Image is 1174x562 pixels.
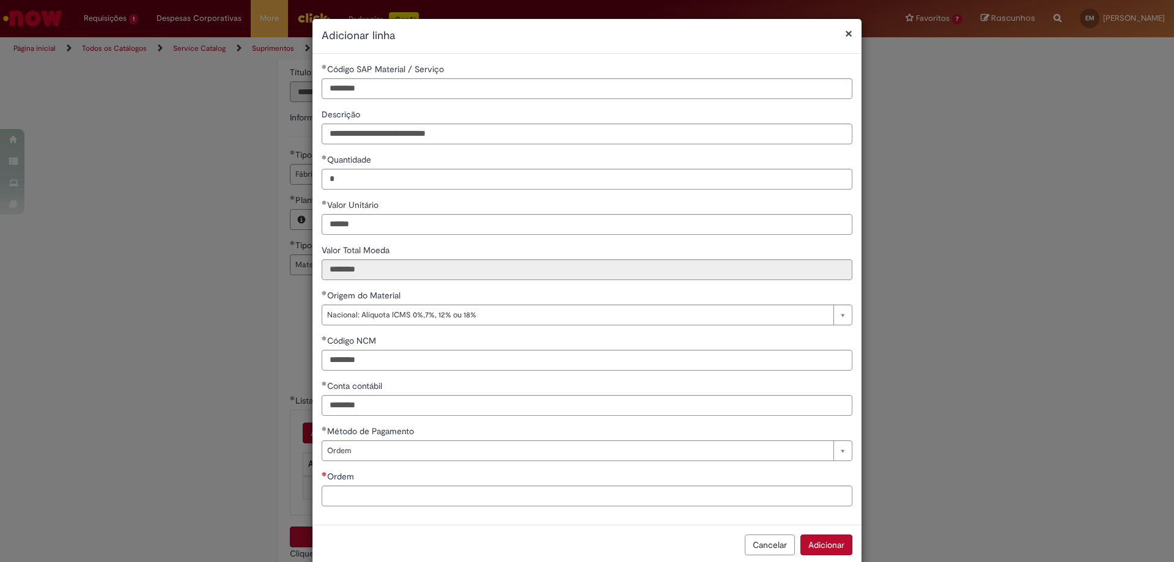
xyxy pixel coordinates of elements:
span: Necessários [322,471,327,476]
span: Obrigatório Preenchido [322,64,327,69]
span: Ordem [327,441,827,460]
span: Obrigatório Preenchido [322,155,327,160]
input: Quantidade [322,169,852,190]
input: Ordem [322,486,852,506]
span: Obrigatório Preenchido [322,200,327,205]
span: Ordem [327,471,356,482]
span: Obrigatório Preenchido [322,336,327,341]
input: Conta contábil [322,395,852,416]
span: Quantidade [327,154,374,165]
span: Valor Unitário [327,199,381,210]
input: Código SAP Material / Serviço [322,78,852,99]
span: Obrigatório Preenchido [322,381,327,386]
button: Cancelar [745,534,795,555]
input: Valor Unitário [322,214,852,235]
span: Somente leitura - Valor Total Moeda [322,245,392,256]
span: Método de Pagamento [327,426,416,437]
button: Fechar modal [845,27,852,40]
h2: Adicionar linha [322,28,852,44]
span: Nacional: Alíquota ICMS 0%,7%, 12% ou 18% [327,305,827,325]
input: Valor Total Moeda [322,259,852,280]
button: Adicionar [800,534,852,555]
input: Descrição [322,124,852,144]
span: Obrigatório Preenchido [322,290,327,295]
span: Código SAP Material / Serviço [327,64,446,75]
span: Conta contábil [327,380,385,391]
span: Origem do Material [327,290,403,301]
span: Obrigatório Preenchido [322,426,327,431]
input: Código NCM [322,350,852,371]
span: Código NCM [327,335,378,346]
span: Descrição [322,109,363,120]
